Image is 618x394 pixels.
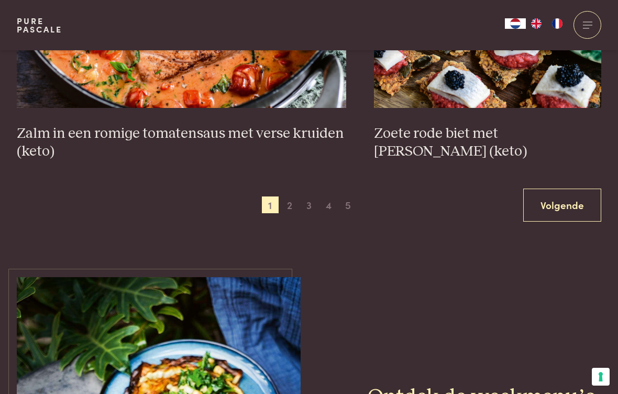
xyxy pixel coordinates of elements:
[281,196,298,213] span: 2
[523,189,601,222] a: Volgende
[262,196,279,213] span: 1
[505,18,526,29] a: NL
[592,368,610,386] button: Uw voorkeuren voor toestemming voor trackingtechnologieën
[505,18,526,29] div: Language
[17,17,62,34] a: PurePascale
[339,196,356,213] span: 5
[374,125,601,161] h3: Zoete rode biet met [PERSON_NAME] (keto)
[526,18,547,29] a: EN
[547,18,568,29] a: FR
[320,196,337,213] span: 4
[526,18,568,29] ul: Language list
[301,196,317,213] span: 3
[17,125,346,161] h3: Zalm in een romige tomatensaus met verse kruiden (keto)
[505,18,568,29] aside: Language selected: Nederlands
